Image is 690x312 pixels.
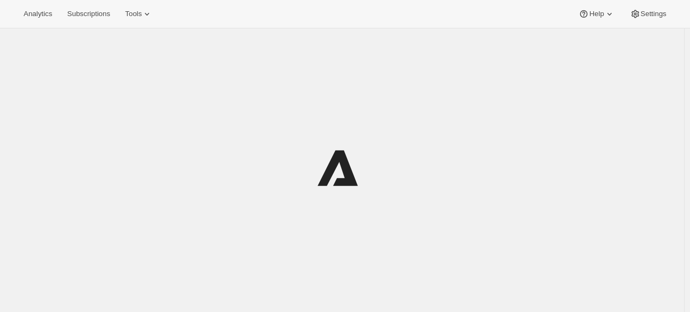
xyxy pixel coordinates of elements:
button: Analytics [17,6,58,21]
span: Help [589,10,604,18]
button: Settings [623,6,673,21]
span: Subscriptions [67,10,110,18]
span: Analytics [24,10,52,18]
span: Settings [641,10,666,18]
button: Help [572,6,621,21]
button: Subscriptions [61,6,116,21]
button: Tools [119,6,159,21]
span: Tools [125,10,142,18]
